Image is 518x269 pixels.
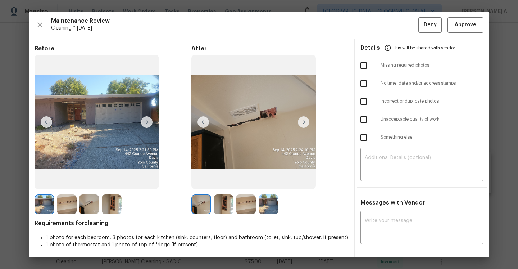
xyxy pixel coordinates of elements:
span: Messages with Vendor [360,200,425,206]
span: [DATE] 11:34 [411,257,440,262]
span: Missing required photos [381,62,483,68]
span: Requirements for cleaning [35,220,348,227]
div: No time, date and/or address stamps [355,75,489,93]
span: Before [35,45,191,52]
img: right-chevron-button-url [298,116,309,128]
span: Approve [455,21,476,30]
li: 1 photo of thermostat and 1 photo of top of fridge (if present) [46,241,348,248]
button: Deny [418,17,442,33]
span: Cleaning * [DATE] [51,24,418,32]
button: Approve [447,17,483,33]
span: Unacceptable quality of work [381,116,483,122]
div: Something else [355,129,489,147]
span: Maintenance Review [51,17,418,24]
span: No time, date and/or address stamps [381,80,483,86]
span: Something else [381,134,483,140]
span: After [191,45,348,52]
span: [PERSON_NAME] A [360,256,408,263]
img: left-chevron-button-url [41,116,52,128]
li: 1 photo for each bedroom, 3 photos for each kitchen (sink, counters, floor) and bathroom (toilet,... [46,234,348,241]
span: Deny [424,21,437,30]
div: Unacceptable quality of work [355,111,489,129]
div: Incorrect or duplicate photos [355,93,489,111]
div: Missing required photos [355,57,489,75]
img: right-chevron-button-url [141,116,153,128]
span: This will be shared with vendor [393,39,455,57]
span: Details [360,39,380,57]
img: left-chevron-button-url [197,116,209,128]
span: Incorrect or duplicate photos [381,98,483,104]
